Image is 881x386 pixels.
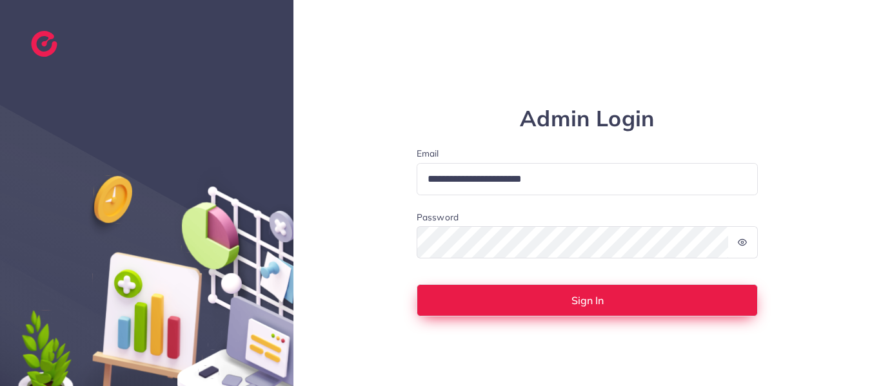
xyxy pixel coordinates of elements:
button: Sign In [417,284,758,316]
span: Sign In [571,295,604,305]
h1: Admin Login [417,106,758,132]
label: Email [417,147,758,160]
img: logo [31,31,57,57]
label: Password [417,211,459,224]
